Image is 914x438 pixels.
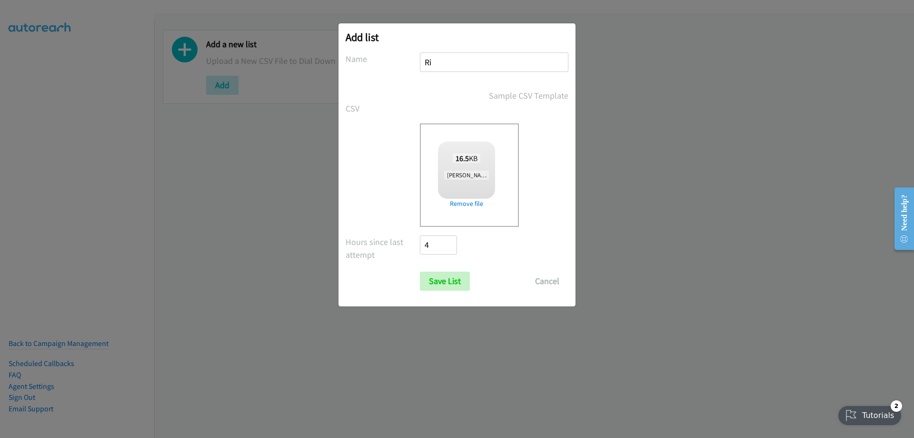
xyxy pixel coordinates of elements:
button: Cancel [526,272,568,291]
label: Hours since last attempt [346,235,420,261]
iframe: Resource Center [886,181,914,256]
a: Sample CSV Template [489,89,568,102]
span: [PERSON_NAME] + Rippling Q3 WS NZ1.csv [444,171,559,180]
strong: 16.5 [456,153,469,163]
a: Remove file [438,199,495,209]
input: Save List [420,272,470,291]
h2: Add list [346,31,568,44]
span: KB [453,153,481,163]
iframe: Checklist [833,397,907,431]
label: Name [346,52,420,65]
label: CSV [346,102,420,115]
